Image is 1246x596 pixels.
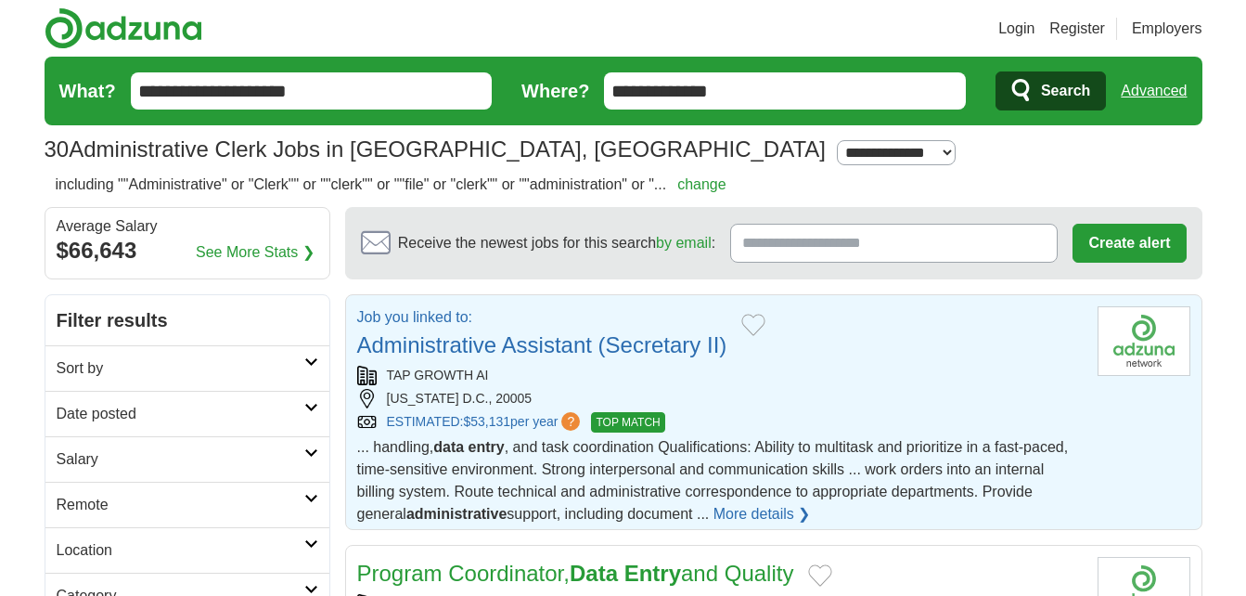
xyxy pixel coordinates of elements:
[677,176,726,192] a: change
[357,366,1083,385] div: TAP GROWTH AI
[713,503,811,525] a: More details ❯
[357,306,727,329] p: Job you linked to:
[996,71,1106,110] button: Search
[57,234,318,267] div: $66,643
[591,412,664,433] span: TOP MATCH
[998,18,1034,40] a: Login
[1132,18,1202,40] a: Employers
[1098,306,1190,376] img: Company logo
[45,436,329,482] a: Salary
[57,357,304,380] h2: Sort by
[570,561,618,586] strong: Data
[45,133,70,166] span: 30
[433,439,464,455] strong: data
[1121,72,1187,110] a: Advanced
[45,527,329,573] a: Location
[463,414,510,429] span: $53,131
[45,391,329,436] a: Date posted
[741,314,765,336] button: Add to favorite jobs
[398,232,715,254] span: Receive the newest jobs for this search :
[387,412,584,433] a: ESTIMATED:$53,131per year?
[357,332,727,357] a: Administrative Assistant (Secretary II)
[561,412,580,431] span: ?
[196,241,315,264] a: See More Stats ❯
[521,77,589,105] label: Where?
[57,494,304,516] h2: Remote
[624,561,681,586] strong: Entry
[57,219,318,234] div: Average Salary
[357,439,1069,522] span: ... handling, , and task coordination Qualifications: Ability to multitask and prioritize in a fa...
[1049,18,1105,40] a: Register
[57,448,304,471] h2: Salary
[357,389,1083,408] div: [US_STATE] D.C., 20005
[357,561,794,586] a: Program Coordinator,Data Entryand Quality
[656,235,712,251] a: by email
[808,564,832,587] button: Add to favorite jobs
[59,77,116,105] label: What?
[45,345,329,391] a: Sort by
[1073,224,1186,263] button: Create alert
[45,136,826,162] h1: Administrative Clerk Jobs in [GEOGRAPHIC_DATA], [GEOGRAPHIC_DATA]
[469,439,505,455] strong: entry
[1041,72,1090,110] span: Search
[406,506,507,522] strong: administrative
[45,295,329,345] h2: Filter results
[57,403,304,425] h2: Date posted
[45,7,202,49] img: Adzuna logo
[57,539,304,562] h2: Location
[45,482,329,527] a: Remote
[56,174,726,196] h2: including ""Administrative" or "Clerk"" or ""clerk"" or ""file" or "clerk"" or ""administration" ...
